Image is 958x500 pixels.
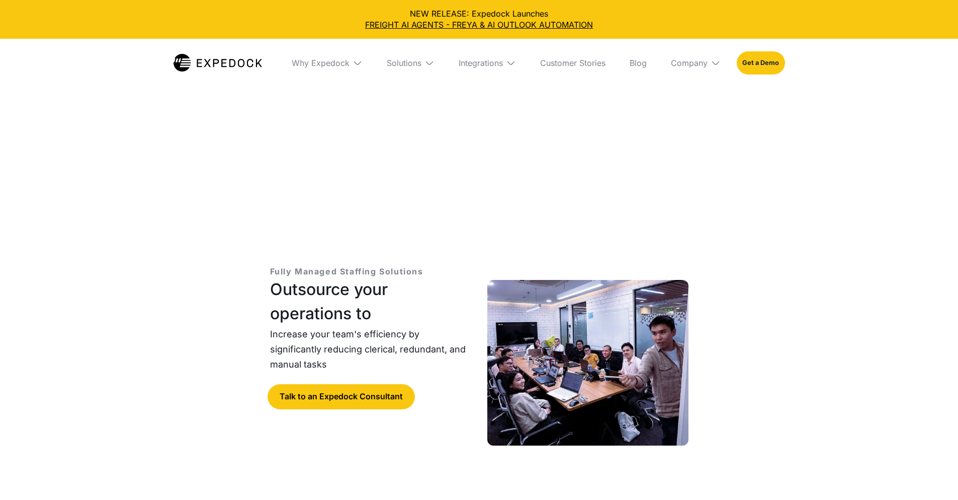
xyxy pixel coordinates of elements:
div: Company [663,39,729,87]
p: Fully Managed Staffing Solutions [270,265,423,277]
div: Why Expedock [284,39,371,87]
a: Get a Demo [737,51,785,75]
div: Solutions [379,39,443,87]
a: Blog [622,39,655,87]
h1: Outsource your operations to [270,277,471,326]
a: FREIGHT AI AGENTS - FREYA & AI OUTLOOK AUTOMATION [8,19,950,30]
div: Solutions [387,58,421,68]
div: Integrations [451,39,524,87]
a: Talk to an Expedock Consultant [268,384,415,409]
div: Company [671,58,708,68]
div: NEW RELEASE: Expedock Launches [8,8,950,31]
p: Increase your team's efficiency by significantly reducing clerical, redundant, and manual tasks [270,327,471,372]
div: Integrations [459,58,503,68]
a: Customer Stories [532,39,614,87]
div: Why Expedock [292,58,350,68]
